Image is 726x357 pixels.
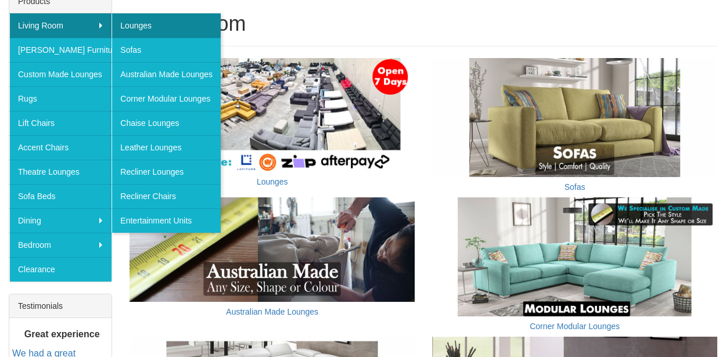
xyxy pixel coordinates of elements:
[130,197,415,302] img: Australian Made Lounges
[9,135,112,160] a: Accent Chairs
[9,184,112,208] a: Sofa Beds
[530,322,620,331] a: Corner Modular Lounges
[130,58,415,171] img: Lounges
[9,294,112,318] div: Testimonials
[9,62,112,86] a: Custom Made Lounges
[112,62,221,86] a: Australian Made Lounges
[112,111,221,135] a: Chaise Lounges
[112,13,221,38] a: Lounges
[112,135,221,160] a: Leather Lounges
[432,58,717,177] img: Sofas
[9,233,112,257] a: Bedroom
[112,208,221,233] a: Entertainment Units
[9,160,112,184] a: Theatre Lounges
[257,177,288,186] a: Lounges
[9,13,112,38] a: Living Room
[112,160,221,184] a: Recliner Lounges
[9,208,112,233] a: Dining
[24,329,100,338] b: Great experience
[9,111,112,135] a: Lift Chairs
[565,182,585,192] a: Sofas
[226,307,318,316] a: Australian Made Lounges
[130,12,717,35] h1: Living Room
[112,184,221,208] a: Recliner Chairs
[432,197,717,316] img: Corner Modular Lounges
[9,38,112,62] a: [PERSON_NAME] Furniture
[9,257,112,282] a: Clearance
[112,38,221,62] a: Sofas
[9,86,112,111] a: Rugs
[112,86,221,111] a: Corner Modular Lounges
